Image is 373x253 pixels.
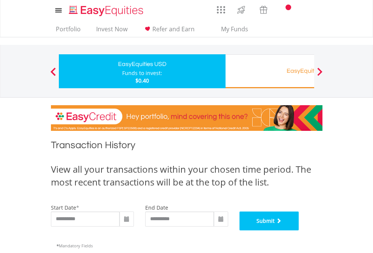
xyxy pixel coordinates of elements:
[312,71,327,79] button: Next
[51,204,76,211] label: start date
[57,243,93,248] span: Mandatory Fields
[152,25,195,33] span: Refer and Earn
[210,24,259,34] span: My Funds
[51,163,322,189] div: View all your transactions within your chosen time period. The most recent transactions will be a...
[53,25,84,37] a: Portfolio
[93,25,130,37] a: Invest Now
[239,212,299,230] button: Submit
[275,2,294,17] a: Notifications
[66,2,146,17] a: Home page
[235,4,247,16] img: thrive-v2.svg
[51,105,322,131] img: EasyCredit Promotion Banner
[63,59,221,69] div: EasyEquities USD
[68,5,146,17] img: EasyEquities_Logo.png
[145,204,168,211] label: end date
[257,4,270,16] img: vouchers-v2.svg
[135,77,149,84] span: $0.40
[122,69,162,77] div: Funds to invest:
[294,2,313,17] a: FAQ's and Support
[217,6,225,14] img: grid-menu-icon.svg
[51,138,322,155] h1: Transaction History
[212,2,230,14] a: AppsGrid
[252,2,275,16] a: Vouchers
[313,2,332,18] a: My Profile
[140,25,198,37] a: Refer and Earn
[46,71,61,79] button: Previous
